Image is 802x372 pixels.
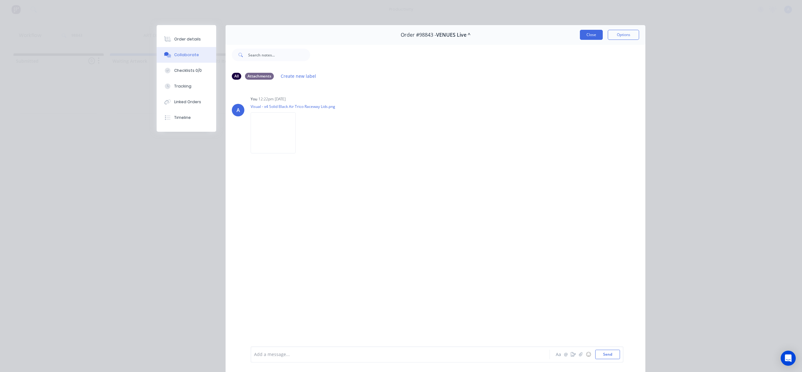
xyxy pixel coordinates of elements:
[174,83,191,89] div: Tracking
[258,96,286,102] div: 12:22pm [DATE]
[401,32,436,38] span: Order #98843 -
[237,106,240,114] div: A
[174,99,201,105] div: Linked Orders
[157,94,216,110] button: Linked Orders
[251,104,335,109] p: Visual - x4 Solid Black Air Trico Raceway Lids.png
[174,68,202,73] div: Checklists 0/0
[157,110,216,125] button: Timeline
[562,351,570,358] button: @
[174,52,199,58] div: Collaborate
[232,73,241,80] div: All
[174,36,201,42] div: Order details
[157,63,216,78] button: Checklists 0/0
[157,47,216,63] button: Collaborate
[555,351,562,358] button: Aa
[436,32,471,38] span: VENUES Live ^
[248,49,310,61] input: Search notes...
[595,350,620,359] button: Send
[251,96,257,102] div: You
[157,31,216,47] button: Order details
[781,351,796,366] div: Open Intercom Messenger
[580,30,603,40] button: Close
[174,115,191,120] div: Timeline
[157,78,216,94] button: Tracking
[245,73,274,80] div: Attachments
[608,30,639,40] button: Options
[278,72,320,80] button: Create new label
[585,351,592,358] button: ☺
